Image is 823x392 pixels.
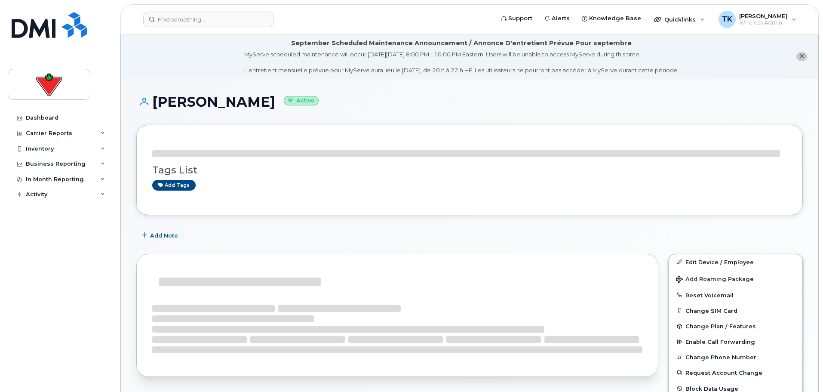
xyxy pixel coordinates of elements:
span: Enable Call Forwarding [685,339,755,345]
button: close notification [796,52,807,61]
button: Enable Call Forwarding [669,334,802,349]
span: Add Note [150,231,178,240]
button: Add Note [136,228,185,244]
a: Add tags [152,180,196,191]
a: Edit Device / Employee [669,254,802,270]
button: Add Roaming Package [669,270,802,287]
small: Active [284,96,319,106]
h1: [PERSON_NAME] [136,94,803,109]
div: September Scheduled Maintenance Announcement / Annonce D'entretient Prévue Pour septembre [291,39,632,48]
div: MyServe scheduled maintenance will occur [DATE][DATE] 8:00 PM - 10:00 PM Eastern. Users will be u... [244,50,679,74]
span: Change Plan / Features [685,323,756,330]
button: Reset Voicemail [669,287,802,303]
button: Change Plan / Features [669,318,802,334]
span: Add Roaming Package [676,276,754,284]
button: Request Account Change [669,365,802,380]
h3: Tags List [152,165,787,176]
button: Change Phone Number [669,349,802,365]
button: Change SIM Card [669,303,802,318]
